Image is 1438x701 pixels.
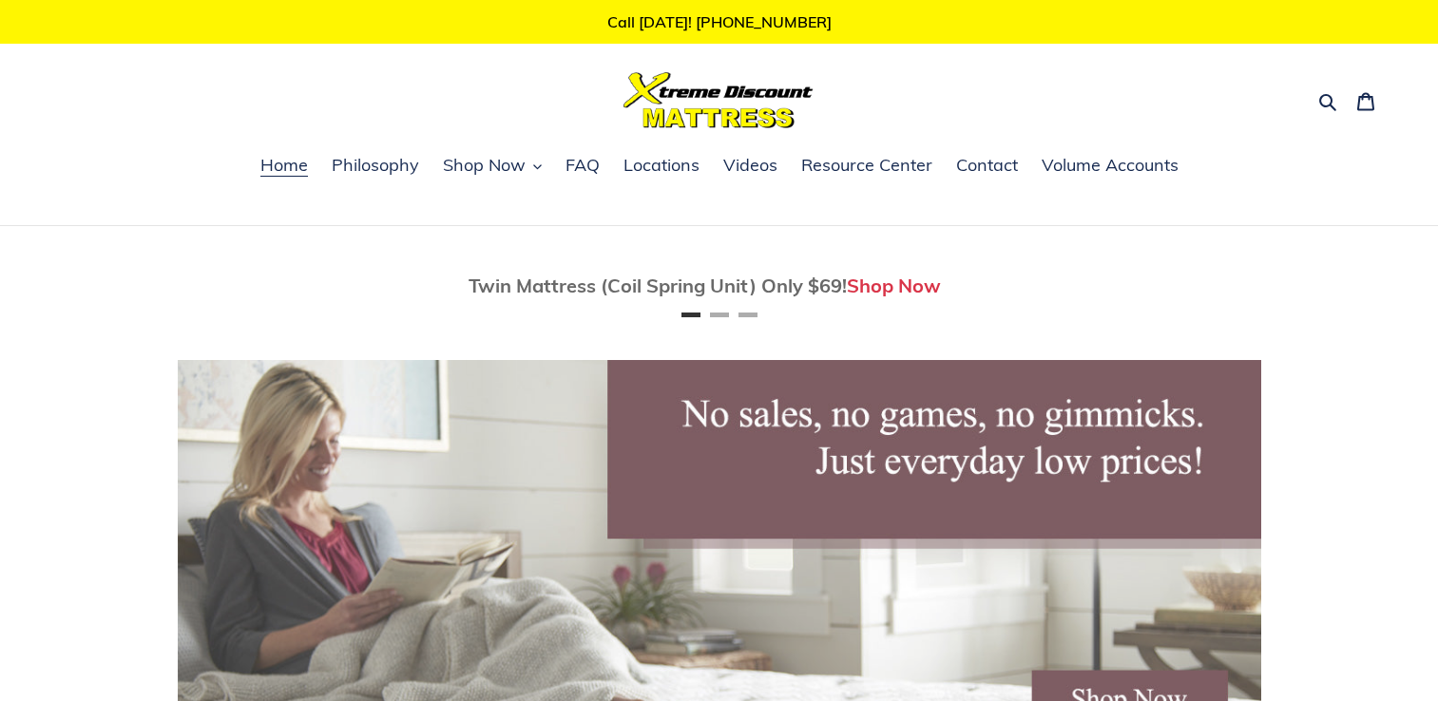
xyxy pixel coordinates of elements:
[433,152,551,180] button: Shop Now
[801,154,932,177] span: Resource Center
[681,313,700,317] button: Page 1
[714,152,787,180] a: Videos
[332,154,419,177] span: Philosophy
[260,154,308,177] span: Home
[792,152,942,180] a: Resource Center
[723,154,777,177] span: Videos
[614,152,709,180] a: Locations
[847,274,941,297] a: Shop Now
[251,152,317,180] a: Home
[1032,152,1188,180] a: Volume Accounts
[469,274,847,297] span: Twin Mattress (Coil Spring Unit) Only $69!
[443,154,526,177] span: Shop Now
[956,154,1018,177] span: Contact
[556,152,609,180] a: FAQ
[623,154,700,177] span: Locations
[1042,154,1179,177] span: Volume Accounts
[566,154,600,177] span: FAQ
[322,152,429,180] a: Philosophy
[623,72,814,128] img: Xtreme Discount Mattress
[710,313,729,317] button: Page 2
[947,152,1027,180] a: Contact
[738,313,757,317] button: Page 3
